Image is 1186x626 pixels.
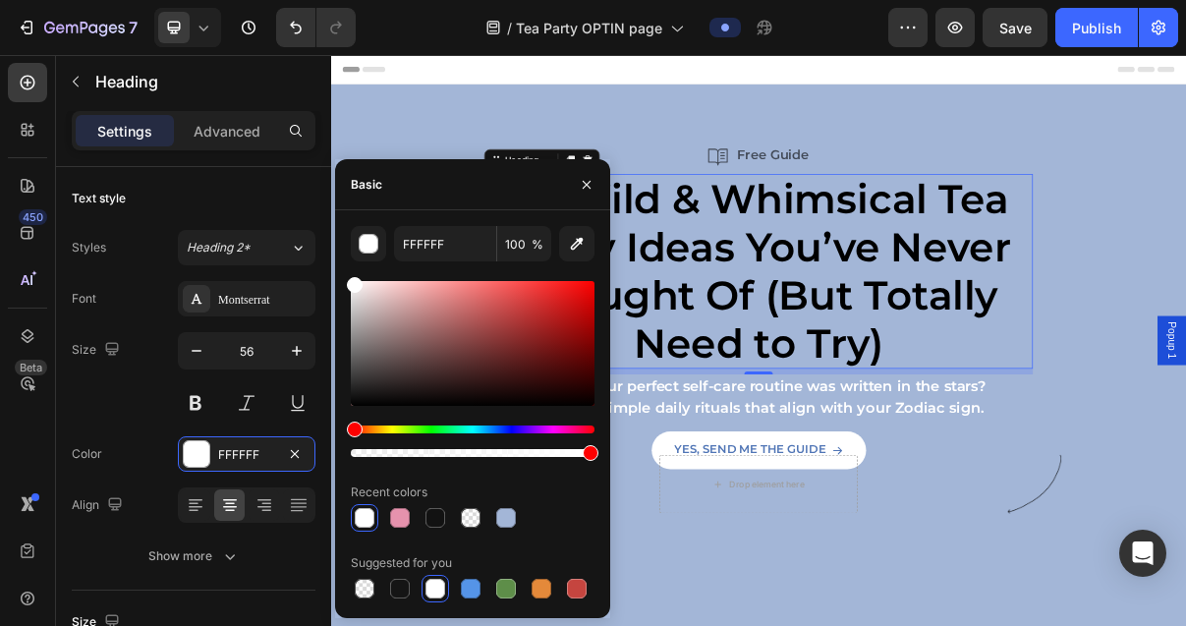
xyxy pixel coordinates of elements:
span: Tea Party OPTIN page [516,18,662,38]
span: % [532,236,543,254]
p: ⁠⁠⁠⁠⁠⁠⁠ [213,166,966,430]
div: Publish [1072,18,1121,38]
iframe: Design area [331,55,1186,626]
p: What if your perfect self-care routine was written in the stars? [213,442,966,472]
div: Recent colors [351,484,427,501]
a: YES, SEND ME THE GUIDE [442,519,738,571]
p: Settings [97,121,152,142]
div: Open Intercom Messenger [1119,530,1166,577]
input: Eg: FFFFFF [394,226,496,261]
p: Advanced [194,121,260,142]
div: Size [72,337,124,364]
button: Show more [72,539,315,574]
strong: 25 Wild & Whimsical Tea Party Ideas You’ve Never Thought Of (But Totally Need to Try) [242,165,938,430]
div: Font [72,290,96,308]
div: Drop element here [549,584,653,599]
span: / [507,18,512,38]
p: Discover simple daily rituals that align with your Zodiac sign. [213,472,966,501]
div: FFFFFF [218,446,275,464]
div: Heading [236,137,290,154]
div: 450 [19,209,47,225]
div: Show more [148,546,240,566]
h2: Rich Text Editor. Editing area: main [211,164,968,432]
button: 7 [8,8,146,47]
div: Color [72,445,102,463]
strong: Free Guide [560,127,658,148]
button: Save [983,8,1047,47]
div: Beta [15,360,47,375]
div: Styles [72,239,106,256]
button: Publish [1055,8,1138,47]
span: Heading 2* [187,239,251,256]
p: Heading [95,70,308,93]
strong: YES, SEND ME THE GUIDE [474,535,683,553]
div: Text style [72,190,126,207]
div: Align [72,492,127,519]
div: Basic [351,176,382,194]
div: Undo/Redo [276,8,356,47]
button: Heading 2* [178,230,315,265]
span: Popup 1 [1150,368,1169,419]
span: Save [999,20,1032,36]
p: 7 [129,16,138,39]
div: Montserrat [218,291,311,309]
div: Hue [351,426,594,433]
div: Suggested for you [351,554,452,572]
